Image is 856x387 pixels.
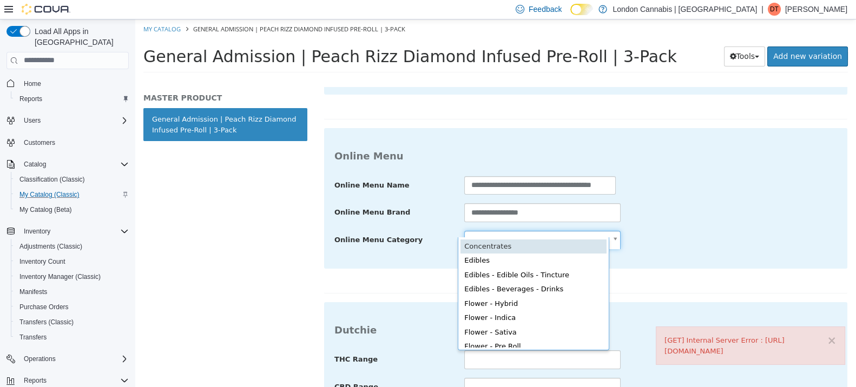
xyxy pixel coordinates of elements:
input: Dark Mode [570,4,593,15]
div: Concentrates [325,220,471,235]
span: My Catalog (Beta) [19,205,72,214]
button: Classification (Classic) [11,172,133,187]
span: Transfers (Classic) [19,318,74,326]
a: Adjustments (Classic) [15,240,87,253]
span: Feedback [529,4,562,15]
button: Catalog [19,158,50,171]
span: Catalog [24,160,46,169]
span: Inventory Manager (Classic) [19,272,101,281]
span: Adjustments (Classic) [15,240,129,253]
button: My Catalog (Beta) [11,202,133,217]
span: Inventory [19,225,129,238]
span: Users [19,114,129,127]
span: Classification (Classic) [19,175,85,184]
div: Edibles [325,234,471,249]
div: Flower - Hybrid [325,277,471,292]
span: Inventory Count [19,257,65,266]
a: Classification (Classic) [15,173,89,186]
div: Flower - Sativa [325,306,471,321]
div: Flower - Pre Roll [325,320,471,335]
button: × [692,316,701,327]
img: Cova [22,4,70,15]
button: Home [2,76,133,91]
span: Reports [19,374,129,387]
span: Manifests [19,288,47,296]
span: My Catalog (Classic) [15,188,129,201]
a: Reports [15,92,47,105]
a: Customers [19,136,60,149]
button: Inventory [19,225,55,238]
span: Operations [24,355,56,363]
p: [PERSON_NAME] [785,3,847,16]
a: Manifests [15,285,51,298]
span: Transfers (Classic) [15,316,129,329]
a: Inventory Count [15,255,70,268]
span: Reports [19,95,42,103]
div: Edibles - Beverages - Drinks [325,263,471,277]
div: Edibles - Edible Oils - Tincture [325,249,471,263]
button: Adjustments (Classic) [11,239,133,254]
button: Transfers [11,330,133,345]
span: Operations [19,352,129,365]
button: Customers [2,135,133,150]
button: Reports [11,91,133,106]
span: DT [770,3,779,16]
button: Users [19,114,45,127]
span: Users [24,116,41,125]
p: London Cannabis | [GEOGRAPHIC_DATA] [613,3,757,16]
span: Classification (Classic) [15,173,129,186]
button: Manifests [11,284,133,299]
span: Load All Apps in [GEOGRAPHIC_DATA] [30,26,129,48]
div: D Timmers [768,3,781,16]
button: Inventory [2,224,133,239]
span: Home [24,79,41,88]
span: Inventory Count [15,255,129,268]
button: Catalog [2,157,133,172]
span: Inventory [24,227,50,236]
a: Transfers (Classic) [15,316,78,329]
span: My Catalog (Classic) [19,190,80,199]
a: Transfers [15,331,51,344]
a: Purchase Orders [15,301,73,313]
button: Inventory Count [11,254,133,269]
button: Inventory Manager (Classic) [11,269,133,284]
span: Reports [24,376,47,385]
span: Home [19,77,129,90]
button: Transfers (Classic) [11,315,133,330]
span: My Catalog (Beta) [15,203,129,216]
a: My Catalog (Beta) [15,203,76,216]
span: Purchase Orders [19,303,69,311]
button: Users [2,113,133,128]
span: Manifests [15,285,129,298]
button: Reports [19,374,51,387]
a: My Catalog (Classic) [15,188,84,201]
a: Inventory Manager (Classic) [15,270,105,283]
span: Inventory Manager (Classic) [15,270,129,283]
button: Purchase Orders [11,299,133,315]
p: | [761,3,763,16]
span: Customers [24,138,55,147]
span: Adjustments (Classic) [19,242,82,251]
span: Reports [15,92,129,105]
div: [GET] Internal Server Error : [URL][DOMAIN_NAME] [529,316,701,337]
span: Transfers [15,331,129,344]
span: Dark Mode [570,15,571,16]
span: Customers [19,136,129,149]
span: Purchase Orders [15,301,129,313]
button: Operations [2,351,133,366]
a: Home [19,77,45,90]
button: My Catalog (Classic) [11,187,133,202]
div: Flower - Indica [325,291,471,306]
button: Operations [19,352,60,365]
span: Transfers [19,333,47,342]
span: Catalog [19,158,129,171]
